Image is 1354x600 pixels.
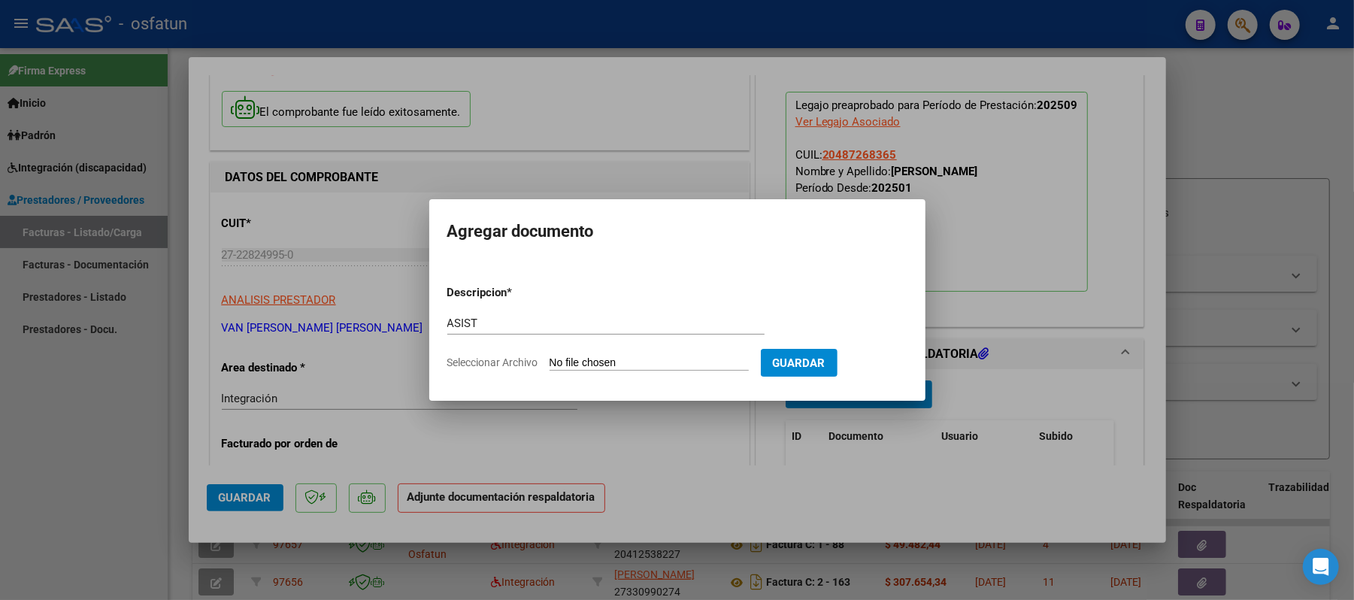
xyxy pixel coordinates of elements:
div: Open Intercom Messenger [1303,549,1339,585]
h2: Agregar documento [447,217,907,246]
span: Guardar [773,356,825,370]
span: Seleccionar Archivo [447,356,538,368]
p: Descripcion [447,284,586,302]
button: Guardar [761,349,838,377]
